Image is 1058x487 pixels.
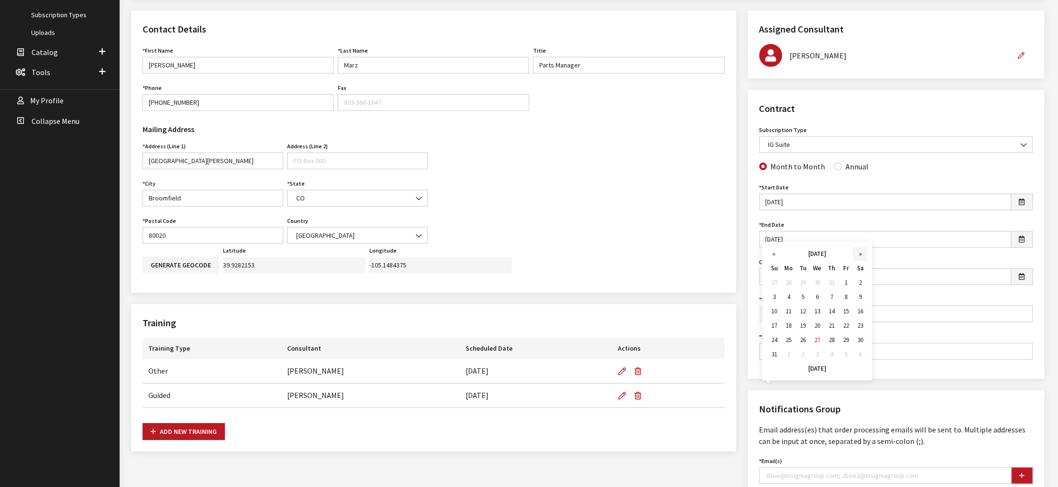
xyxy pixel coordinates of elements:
button: Edit training [618,384,631,408]
td: 10 [767,304,781,319]
label: Last Name [338,46,368,55]
input: John Doe [759,343,1033,360]
td: 6 [853,347,868,362]
input: Doe [338,57,529,74]
label: End Date [759,221,785,229]
button: Open date picker [1011,268,1033,285]
td: 15 [839,304,853,319]
input: 29730 [143,227,283,244]
td: 31 [767,347,781,362]
h2: Contact Details [143,22,725,36]
td: 3 [810,347,824,362]
td: 29 [839,333,853,347]
button: Delete training [631,384,650,408]
td: 1 [781,347,796,362]
td: 16 [853,304,868,319]
input: JDoe@insigniagroup.com; JDoe2@insigniagroup.com [759,467,1012,484]
span: Catalog [32,47,58,57]
label: Address (Line 2) [287,142,328,151]
td: 21 [824,319,839,333]
td: 31 [824,276,839,290]
span: My Profile [30,96,64,106]
button: Edit Assigned Consultant [1010,47,1033,64]
h2: Assigned Consultant [759,22,1033,36]
span: CO [293,193,422,203]
input: Rock Hill [143,190,283,207]
label: Subscription Amount [759,295,818,304]
img: Kurt Daugherty [759,44,782,67]
td: 6 [810,290,824,304]
span: Tools [32,67,50,77]
th: Tu [796,261,810,276]
td: 9 [853,290,868,304]
span: IG Suite [766,140,1027,150]
button: Add new training [143,423,225,440]
th: « [767,247,781,261]
label: Fax [338,84,346,92]
label: Email(s) [759,457,782,465]
td: 5 [796,290,810,304]
span: IG Suite [759,136,1033,153]
label: Address (Line 1) [143,142,186,151]
span: [DATE] [466,390,489,400]
input: 99.00 [775,306,1033,322]
td: 1 [839,276,853,290]
label: Month to Month [771,161,825,172]
td: 28 [781,276,796,290]
label: Subscription Type [759,126,807,134]
td: 27 [767,276,781,290]
input: M/d/yyyy [759,268,1012,285]
input: 888-579-4458 [143,94,334,111]
td: 27 [810,333,824,347]
td: 4 [781,290,796,304]
h3: Mailing Address [143,123,428,135]
td: 30 [853,333,868,347]
h2: Notifications Group [759,402,1033,416]
th: [DATE] [767,362,868,376]
label: Latitude [223,246,246,255]
td: [PERSON_NAME] [281,384,460,408]
div: [PERSON_NAME] [790,50,1010,61]
label: Cancel Date [759,258,790,266]
th: Training Type [143,338,281,359]
label: Postal Code [143,217,176,225]
td: 11 [781,304,796,319]
td: 23 [853,319,868,333]
span: United States of America [287,227,428,244]
input: John [143,57,334,74]
button: Edit training [618,359,631,383]
input: M/d/yyyy [759,231,1012,248]
td: 3 [767,290,781,304]
label: First Name [143,46,173,55]
p: Email address(es) that order processing emails will be sent to. Multiple addresses can be input a... [759,424,1033,447]
th: » [853,247,868,261]
td: 29 [796,276,810,290]
span: CO [287,190,428,207]
input: Manager [533,57,724,74]
h2: Training [143,316,725,330]
td: 24 [767,333,781,347]
th: Scheduled Date [460,338,613,359]
button: Delete training [631,359,650,383]
td: 2 [796,347,810,362]
th: Sa [853,261,868,276]
td: 4 [824,347,839,362]
td: 28 [824,333,839,347]
label: Longitude [369,246,397,255]
button: Add [1012,467,1033,484]
th: [DATE] [781,247,853,261]
td: 22 [839,319,853,333]
label: Annual [846,161,869,172]
th: Fr [839,261,853,276]
td: 13 [810,304,824,319]
label: City [143,179,156,188]
td: 12 [796,304,810,319]
td: 17 [767,319,781,333]
span: Guided [148,390,170,400]
td: 7 [824,290,839,304]
td: 2 [853,276,868,290]
label: Start Date [759,183,789,192]
span: $ [759,306,775,322]
td: 19 [796,319,810,333]
td: 20 [810,319,824,333]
